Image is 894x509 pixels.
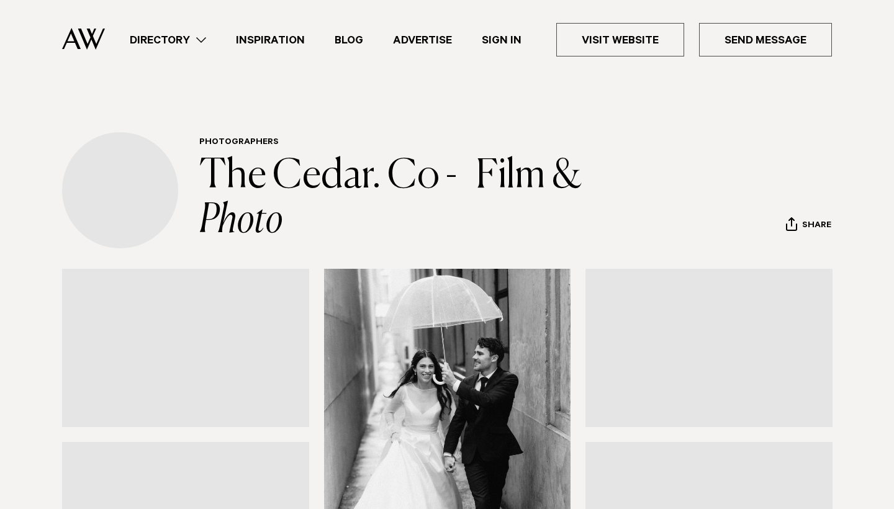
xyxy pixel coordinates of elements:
[320,32,378,48] a: Blog
[221,32,320,48] a: Inspiration
[62,28,105,50] img: Auckland Weddings Logo
[115,32,221,48] a: Directory
[467,32,536,48] a: Sign In
[785,217,832,235] button: Share
[199,156,588,241] a: The Cedar. Co - Film & Photo
[802,220,831,232] span: Share
[378,32,467,48] a: Advertise
[556,23,684,56] a: Visit Website
[199,138,279,148] a: Photographers
[699,23,832,56] a: Send Message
